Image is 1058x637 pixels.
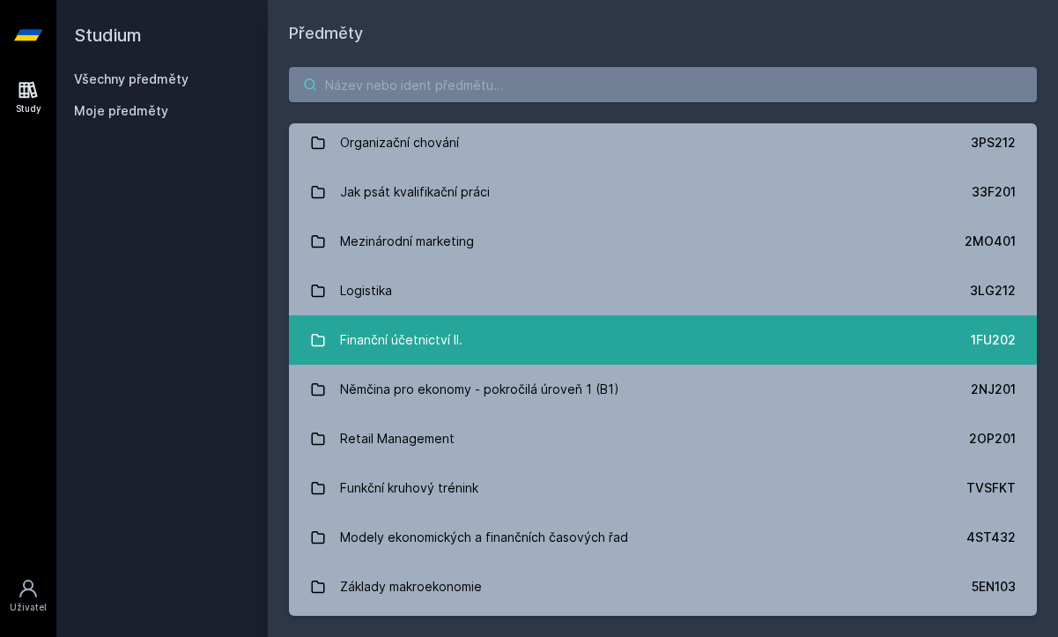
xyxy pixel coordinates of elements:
div: 3PS212 [971,134,1016,152]
a: Retail Management 2OP201 [289,414,1037,463]
div: 2MO401 [965,233,1016,250]
a: Study [4,70,53,124]
div: 3LG212 [970,282,1016,300]
div: 1FU202 [971,331,1016,349]
div: 2OP201 [969,430,1016,448]
a: Němčina pro ekonomy - pokročilá úroveň 1 (B1) 2NJ201 [289,365,1037,414]
a: Modely ekonomických a finančních časových řad 4ST432 [289,513,1037,562]
div: Organizační chování [340,125,459,160]
a: Základy makroekonomie 5EN103 [289,562,1037,611]
div: 2NJ201 [971,381,1016,398]
div: Retail Management [340,421,455,456]
div: TVSFKT [966,479,1016,497]
a: Funkční kruhový trénink TVSFKT [289,463,1037,513]
input: Název nebo ident předmětu… [289,67,1037,102]
div: Jak psát kvalifikační práci [340,174,490,210]
a: Finanční účetnictví II. 1FU202 [289,315,1037,365]
div: Němčina pro ekonomy - pokročilá úroveň 1 (B1) [340,372,619,407]
div: Uživatel [10,601,47,614]
span: Moje předměty [74,102,168,120]
h1: Předměty [289,21,1037,46]
a: Logistika 3LG212 [289,266,1037,315]
div: 33F201 [972,183,1016,201]
div: Study [16,102,41,115]
div: Základy makroekonomie [340,569,482,604]
a: Organizační chování 3PS212 [289,118,1037,167]
div: 4ST432 [966,529,1016,546]
a: Mezinárodní marketing 2MO401 [289,217,1037,266]
div: Mezinárodní marketing [340,224,474,259]
div: Finanční účetnictví II. [340,322,462,358]
div: 5EN103 [972,578,1016,596]
div: Funkční kruhový trénink [340,470,478,506]
a: Uživatel [4,569,53,623]
a: Jak psát kvalifikační práci 33F201 [289,167,1037,217]
div: Logistika [340,273,392,308]
a: Všechny předměty [74,71,189,86]
div: Modely ekonomických a finančních časových řad [340,520,628,555]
